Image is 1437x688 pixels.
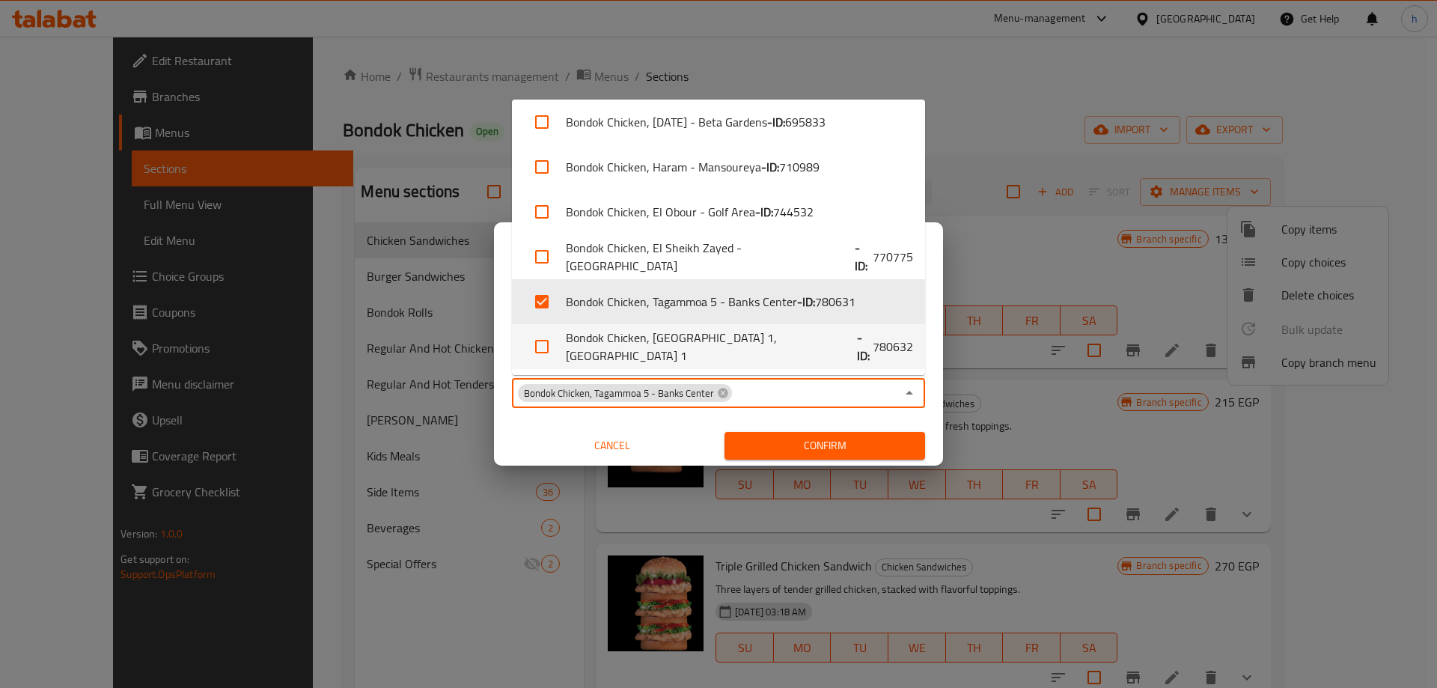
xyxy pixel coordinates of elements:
[512,432,713,460] button: Cancel
[512,100,925,144] li: Bondok Chicken, [DATE] - Beta Gardens
[855,239,873,275] b: - ID:
[785,113,826,131] span: 695833
[724,432,925,460] button: Confirm
[761,158,779,176] b: - ID:
[736,436,913,455] span: Confirm
[512,279,925,324] li: Bondok Chicken, Tagammoa 5 - Banks Center
[873,248,913,266] span: 770775
[767,113,785,131] b: - ID:
[779,158,820,176] span: 710989
[857,329,873,365] b: - ID:
[773,203,814,221] span: 744532
[815,293,855,311] span: 780631
[755,203,773,221] b: - ID:
[873,338,913,356] span: 780632
[512,189,925,234] li: Bondok Chicken, El Obour - Golf Area
[899,383,920,404] button: Close
[518,384,732,402] div: Bondok Chicken, Tagammoa 5 - Banks Center
[797,293,815,311] b: - ID:
[512,324,925,369] li: Bondok Chicken, [GEOGRAPHIC_DATA] 1,[GEOGRAPHIC_DATA] 1
[518,386,720,401] span: Bondok Chicken, Tagammoa 5 - Banks Center
[512,234,925,279] li: Bondok Chicken, El Sheikh Zayed - [GEOGRAPHIC_DATA]
[518,436,707,455] span: Cancel
[512,144,925,189] li: Bondok Chicken, Haram - Mansoureya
